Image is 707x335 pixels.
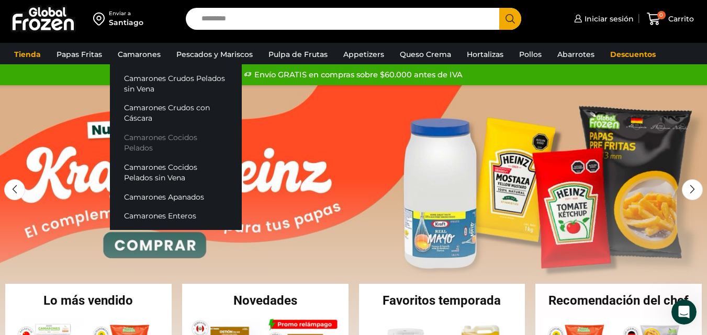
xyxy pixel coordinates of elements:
a: Camarones Crudos Pelados sin Vena [110,68,242,98]
iframe: Intercom live chat [671,299,697,325]
a: Descuentos [605,44,661,64]
a: Appetizers [338,44,389,64]
a: Camarones Crudos con Cáscara [110,98,242,128]
a: Tienda [9,44,46,64]
span: Iniciar sesión [582,14,634,24]
a: Papas Fritas [51,44,107,64]
a: Pollos [514,44,547,64]
h2: Recomendación del chef [535,294,702,307]
a: Camarones Apanados [110,187,242,206]
a: Iniciar sesión [571,8,634,29]
a: Queso Crema [395,44,456,64]
h2: Favoritos temporada [359,294,525,307]
h2: Lo más vendido [5,294,172,307]
a: Camarones Cocidos Pelados [110,128,242,158]
a: Camarones Enteros [110,206,242,226]
div: Previous slide [4,179,25,200]
div: Enviar a [109,10,143,17]
img: address-field-icon.svg [93,10,109,28]
span: Carrito [666,14,694,24]
a: Camarones Cocidos Pelados sin Vena [110,157,242,187]
a: Camarones [113,44,166,64]
h2: Novedades [182,294,349,307]
div: Santiago [109,17,143,28]
div: Next slide [682,179,703,200]
span: 0 [657,11,666,19]
a: Pescados y Mariscos [171,44,258,64]
button: Search button [499,8,521,30]
a: Pulpa de Frutas [263,44,333,64]
a: Hortalizas [462,44,509,64]
a: 0 Carrito [644,7,697,31]
a: Abarrotes [552,44,600,64]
